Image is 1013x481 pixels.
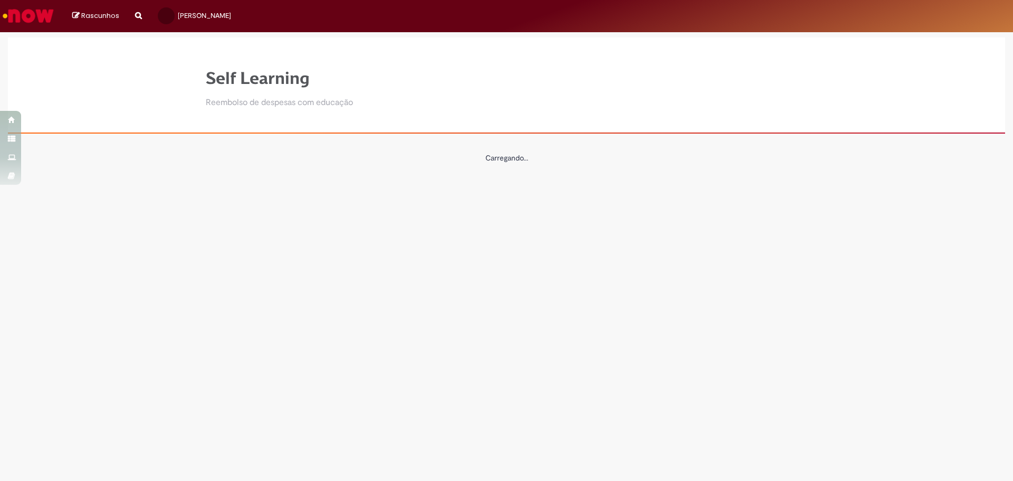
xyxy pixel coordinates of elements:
h2: Reembolso de despesas com educação [206,98,353,108]
img: ServiceNow [1,5,55,26]
a: Rascunhos [72,11,119,21]
center: Carregando... [206,153,807,163]
span: [PERSON_NAME] [178,11,231,20]
h1: Self Learning [206,69,353,88]
span: Rascunhos [81,11,119,21]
